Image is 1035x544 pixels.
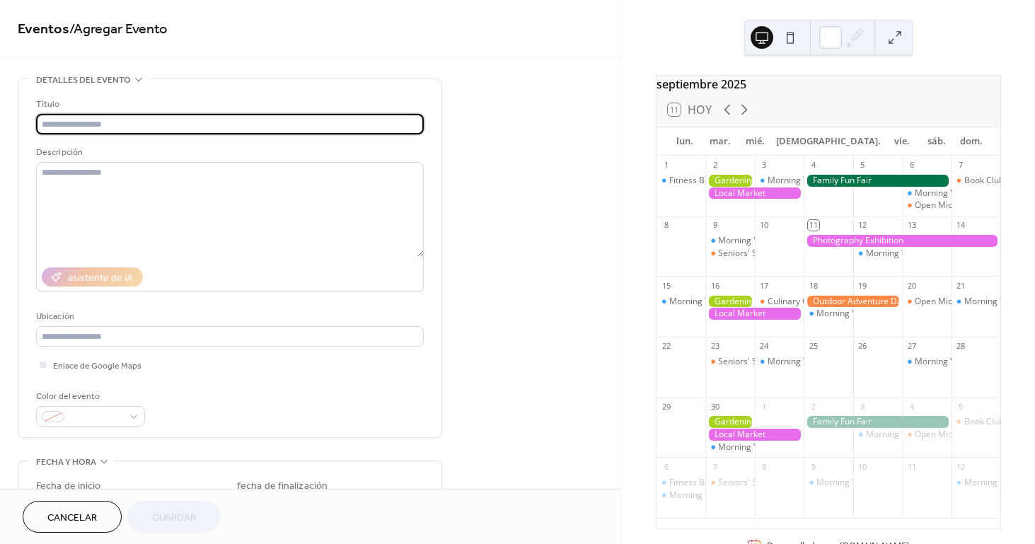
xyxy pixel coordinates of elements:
div: Morning Yoga Bliss [915,356,990,368]
div: Family Fun Fair [804,416,951,428]
div: dom. [954,127,989,156]
div: Morning Yoga Bliss [755,175,804,187]
div: Fecha de inicio [36,479,101,494]
div: Seniors' Social Tea [705,248,754,260]
div: Open Mic Night [915,296,976,308]
div: 19 [857,280,868,291]
div: 2 [808,401,819,412]
div: Morning Yoga Bliss [768,356,843,368]
div: Morning Yoga Bliss [902,356,951,368]
div: Open Mic Night [902,296,951,308]
div: [DEMOGRAPHIC_DATA]. [773,127,884,156]
div: 2 [710,160,720,170]
div: Culinary Cooking Class [768,296,857,308]
div: mar. [702,127,737,156]
div: Family Fun Fair [804,175,951,187]
div: Seniors' Social Tea [718,477,792,489]
div: Seniors' Social Tea [705,356,754,368]
div: fecha de finalización [237,479,328,494]
div: Morning Yoga Bliss [952,296,1000,308]
div: 4 [808,160,819,170]
div: 21 [956,280,966,291]
div: Open Mic Night [902,199,951,212]
span: / Agregar Evento [69,16,168,43]
div: Morning Yoga Bliss [902,187,951,199]
div: 12 [956,461,966,472]
div: 5 [857,160,868,170]
div: Open Mic Night [902,429,951,441]
div: Morning Yoga Bliss [718,441,794,453]
div: 1 [661,160,671,170]
div: Morning Yoga Bliss [718,235,794,247]
div: Morning Yoga Bliss [853,429,902,441]
div: 13 [906,220,917,231]
div: Photography Exhibition [804,235,1000,247]
div: 12 [857,220,868,231]
div: Morning Yoga Bliss [669,296,745,308]
div: 11 [906,461,917,472]
div: 10 [759,220,770,231]
div: Fitness Bootcamp [657,477,705,489]
button: Cancelar [23,501,122,533]
div: 5 [956,401,966,412]
div: Open Mic Night [915,199,976,212]
div: Título [36,97,421,112]
div: Seniors' Social Tea [718,356,792,368]
div: 26 [857,341,868,352]
div: Morning Yoga Bliss [816,477,892,489]
div: Open Mic Night [915,429,976,441]
div: Book Club Gathering [952,175,1000,187]
div: 9 [710,220,720,231]
div: 9 [808,461,819,472]
div: Morning Yoga Bliss [816,308,892,320]
span: Enlace de Google Maps [53,359,141,374]
span: Cancelar [47,511,97,526]
div: Ubicación [36,309,421,324]
div: Local Market [705,187,804,199]
div: sáb. [919,127,954,156]
div: Culinary Cooking Class [755,296,804,308]
div: 25 [808,341,819,352]
div: Morning Yoga Bliss [755,356,804,368]
div: Morning Yoga Bliss [866,248,942,260]
span: fecha y hora [36,455,96,470]
div: 18 [808,280,819,291]
div: 16 [710,280,720,291]
div: Morning Yoga Bliss [657,490,705,502]
div: 7 [710,461,720,472]
div: Color del evento [36,389,142,404]
div: Gardening Workshop [705,175,754,187]
div: 24 [759,341,770,352]
div: 10 [857,461,868,472]
div: 8 [759,461,770,472]
div: Morning Yoga Bliss [952,477,1000,489]
div: 22 [661,341,671,352]
div: Morning Yoga Bliss [705,441,754,453]
div: 29 [661,401,671,412]
div: 20 [906,280,917,291]
div: 17 [759,280,770,291]
div: mié. [738,127,773,156]
div: Morning Yoga Bliss [768,175,843,187]
div: Morning Yoga Bliss [804,308,852,320]
div: Fitness Bootcamp [669,175,739,187]
div: Fitness Bootcamp [669,477,739,489]
div: Fitness Bootcamp [657,175,705,187]
div: Seniors' Social Tea [718,248,792,260]
div: 1 [759,401,770,412]
div: Book Club Gathering [952,416,1000,428]
div: 14 [956,220,966,231]
div: Seniors' Social Tea [705,477,754,489]
div: Morning Yoga Bliss [866,429,942,441]
div: 6 [661,461,671,472]
div: 6 [906,160,917,170]
div: 15 [661,280,671,291]
a: Eventos [18,16,69,43]
div: Morning Yoga Bliss [657,296,705,308]
div: vie. [884,127,919,156]
div: 3 [759,160,770,170]
div: Gardening Workshop [705,296,754,308]
div: Descripción [36,145,421,160]
div: 7 [956,160,966,170]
